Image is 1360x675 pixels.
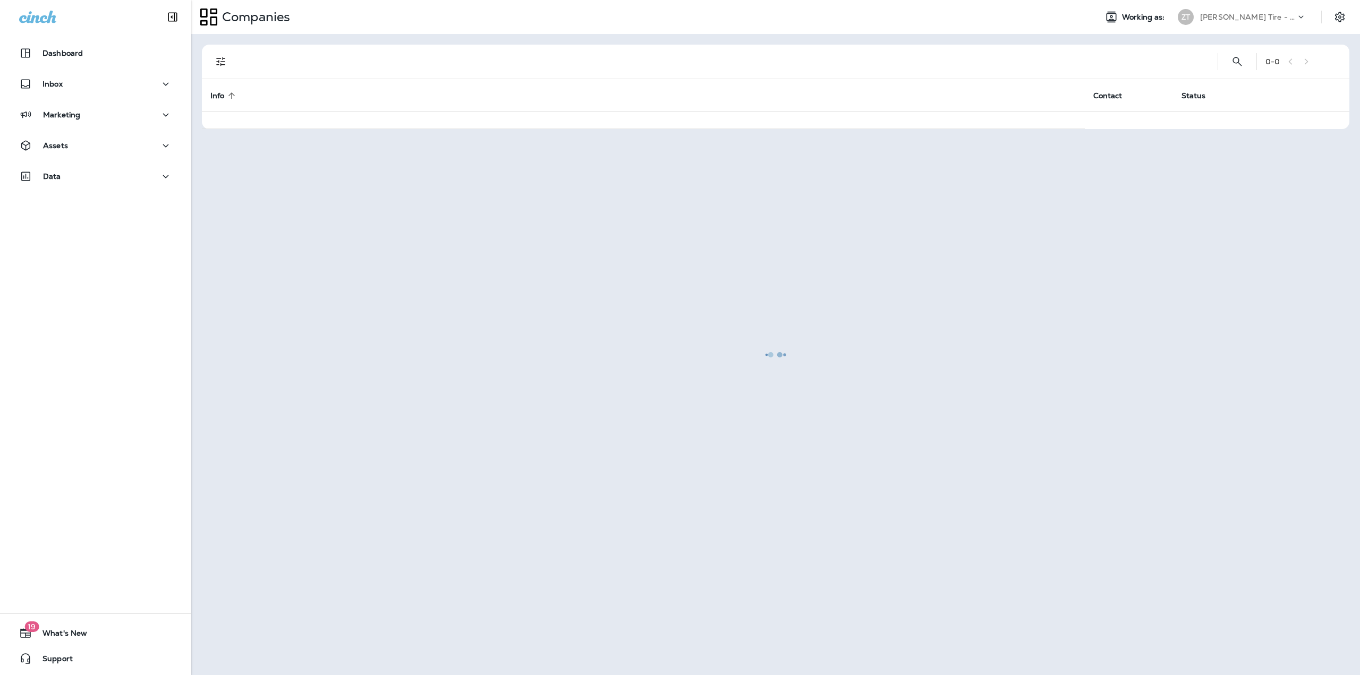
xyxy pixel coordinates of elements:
[24,621,39,632] span: 19
[1122,13,1167,22] span: Working as:
[32,654,73,667] span: Support
[11,104,181,125] button: Marketing
[43,110,80,119] p: Marketing
[43,141,68,150] p: Assets
[32,629,87,642] span: What's New
[1330,7,1349,27] button: Settings
[11,135,181,156] button: Assets
[218,9,290,25] p: Companies
[158,6,188,28] button: Collapse Sidebar
[1178,9,1194,25] div: ZT
[11,73,181,95] button: Inbox
[42,49,83,57] p: Dashboard
[11,648,181,669] button: Support
[43,172,61,181] p: Data
[1200,13,1296,21] p: [PERSON_NAME] Tire - [PERSON_NAME]
[42,80,63,88] p: Inbox
[11,42,181,64] button: Dashboard
[11,622,181,644] button: 19What's New
[11,166,181,187] button: Data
